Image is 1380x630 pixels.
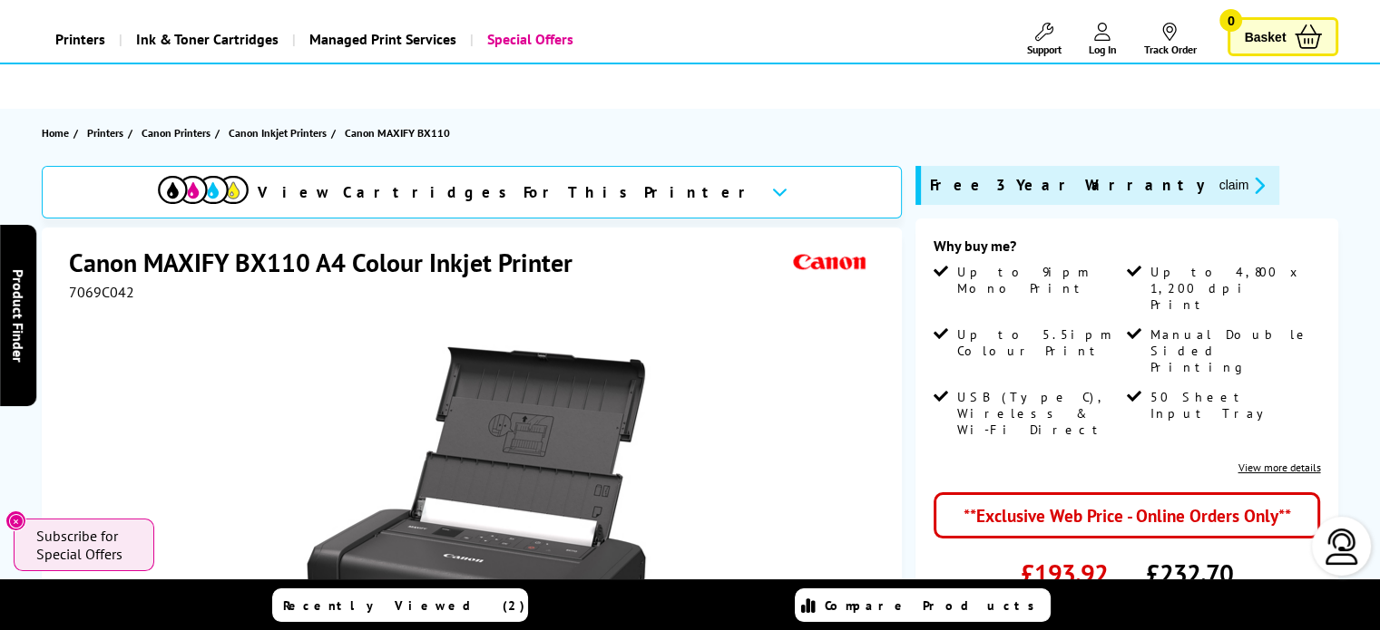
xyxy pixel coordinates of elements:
[957,389,1123,438] span: USB (Type C), Wireless & Wi-Fi Direct
[1026,43,1061,56] span: Support
[119,16,292,63] a: Ink & Toner Cartridges
[69,283,134,301] span: 7069C042
[142,123,210,142] span: Canon Printers
[42,123,69,142] span: Home
[136,16,279,63] span: Ink & Toner Cartridges
[69,246,591,279] h1: Canon MAXIFY BX110 A4 Colour Inkjet Printer
[9,268,27,362] span: Product Finder
[1228,17,1338,56] a: Basket 0
[1146,557,1233,590] span: £232.70
[825,597,1044,614] span: Compare Products
[1238,460,1320,474] a: View more details
[1088,23,1116,56] a: Log In
[158,176,249,204] img: cmyk-icon.svg
[957,326,1123,359] span: Up to 5.5ipm Colour Print
[5,510,26,531] button: Close
[87,123,128,142] a: Printers
[1088,43,1116,56] span: Log In
[934,492,1321,538] div: **Exclusive Web Price - Online Orders Only**
[87,123,123,142] span: Printers
[1324,528,1360,565] img: user-headset-light.svg
[292,16,470,63] a: Managed Print Services
[142,123,215,142] a: Canon Printers
[1150,326,1316,375] span: Manual Double Sided Printing
[36,527,136,563] span: Subscribe for Special Offers
[272,588,528,622] a: Recently Viewed (2)
[1143,23,1196,56] a: Track Order
[1244,24,1286,49] span: Basket
[1021,557,1108,590] span: £193.92
[345,123,455,142] a: Canon MAXIFY BX110
[795,588,1051,622] a: Compare Products
[258,182,757,202] span: View Cartridges For This Printer
[283,597,525,614] span: Recently Viewed (2)
[788,246,872,279] img: Canon
[345,123,450,142] span: Canon MAXIFY BX110
[1150,389,1316,422] span: 50 Sheet Input Tray
[470,16,587,63] a: Special Offers
[1214,175,1271,196] button: promo-description
[1150,264,1316,313] span: Up to 4,800 x 1,200 dpi Print
[934,237,1321,264] div: Why buy me?
[42,16,119,63] a: Printers
[1026,23,1061,56] a: Support
[957,264,1123,296] span: Up to 9ipm Mono Print
[1219,9,1242,32] span: 0
[229,123,331,142] a: Canon Inkjet Printers
[930,175,1205,196] span: Free 3 Year Warranty
[42,123,73,142] a: Home
[229,123,327,142] span: Canon Inkjet Printers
